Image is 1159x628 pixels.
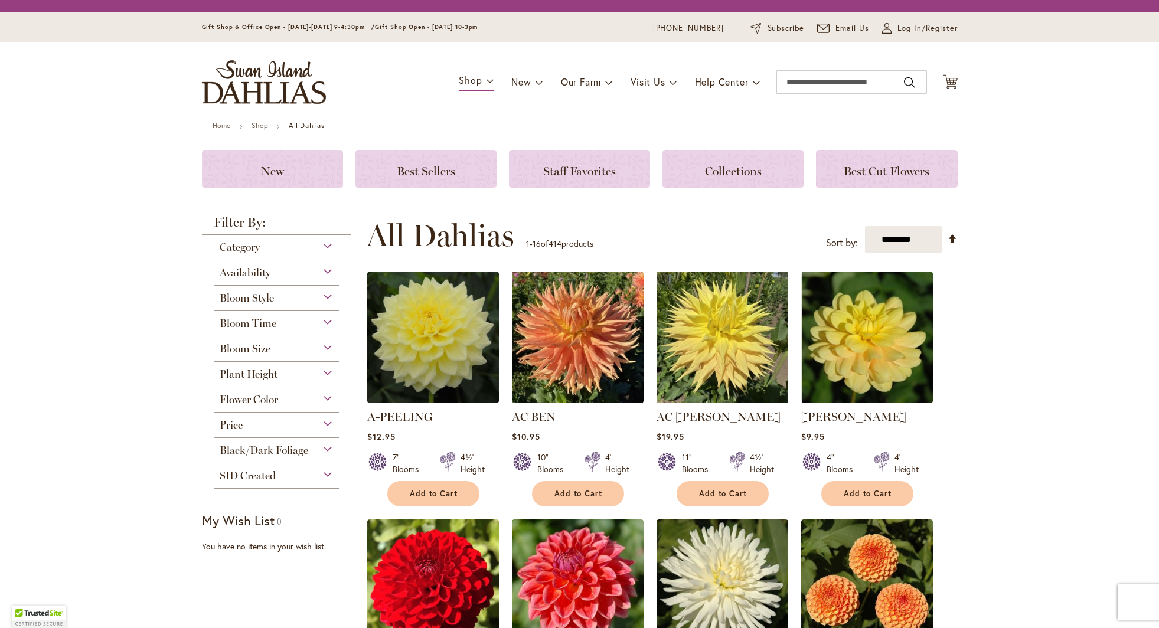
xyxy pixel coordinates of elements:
a: Best Sellers [355,150,497,188]
span: Best Sellers [397,164,455,178]
span: Bloom Time [220,317,276,330]
strong: My Wish List [202,512,275,529]
span: Flower Color [220,393,278,406]
span: All Dahlias [367,218,514,253]
img: AHOY MATEY [801,272,933,403]
button: Add to Cart [677,481,769,506]
a: Log In/Register [882,22,958,34]
span: Visit Us [631,76,665,88]
span: Shop [459,74,482,86]
span: 414 [549,238,561,249]
img: AC Jeri [657,272,788,403]
div: 4½' Height [750,452,774,475]
span: $12.95 [367,431,396,442]
a: A-Peeling [367,394,499,405]
a: store logo [202,60,326,104]
a: AC [PERSON_NAME] [657,410,781,424]
a: Shop [252,121,268,130]
span: Bloom Style [220,292,274,305]
a: AC BEN [512,410,556,424]
span: Add to Cart [554,489,603,499]
p: - of products [526,234,593,253]
span: Category [220,241,260,254]
strong: Filter By: [202,216,352,235]
button: Add to Cart [532,481,624,506]
a: Subscribe [750,22,804,34]
a: AC Jeri [657,394,788,405]
div: 4' Height [605,452,629,475]
span: Availability [220,266,270,279]
span: Best Cut Flowers [844,164,929,178]
span: $9.95 [801,431,825,442]
a: AHOY MATEY [801,394,933,405]
span: SID Created [220,469,276,482]
span: Staff Favorites [543,164,616,178]
a: [PHONE_NUMBER] [653,22,724,34]
div: TrustedSite Certified [12,606,66,628]
a: New [202,150,343,188]
a: AC BEN [512,394,644,405]
a: Best Cut Flowers [816,150,957,188]
span: 1 [526,238,530,249]
span: Email Us [835,22,869,34]
img: AC BEN [512,272,644,403]
span: Add to Cart [844,489,892,499]
div: 4½' Height [461,452,485,475]
label: Sort by: [826,232,858,254]
button: Add to Cart [821,481,913,506]
span: Gift Shop & Office Open - [DATE]-[DATE] 9-4:30pm / [202,23,376,31]
a: Email Us [817,22,869,34]
span: Subscribe [768,22,805,34]
span: Black/Dark Foliage [220,444,308,457]
span: Bloom Size [220,342,270,355]
a: Collections [662,150,804,188]
span: New [261,164,284,178]
span: 16 [533,238,541,249]
div: 4" Blooms [827,452,860,475]
span: Our Farm [561,76,601,88]
span: Plant Height [220,368,277,381]
span: New [511,76,531,88]
strong: All Dahlias [289,121,325,130]
span: Gift Shop Open - [DATE] 10-3pm [375,23,478,31]
span: $10.95 [512,431,540,442]
button: Search [904,73,915,92]
a: [PERSON_NAME] [801,410,906,424]
div: 11" Blooms [682,452,715,475]
img: A-Peeling [367,272,499,403]
a: Staff Favorites [509,150,650,188]
span: Log In/Register [897,22,958,34]
div: You have no items in your wish list. [202,541,360,552]
span: Collections [705,164,762,178]
span: Add to Cart [410,489,458,499]
div: 4' Height [894,452,919,475]
a: Home [213,121,231,130]
span: Add to Cart [699,489,747,499]
div: 10" Blooms [537,452,570,475]
span: $19.95 [657,431,684,442]
a: A-PEELING [367,410,433,424]
button: Add to Cart [387,481,479,506]
span: Help Center [695,76,749,88]
span: Price [220,418,243,431]
div: 7" Blooms [393,452,426,475]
